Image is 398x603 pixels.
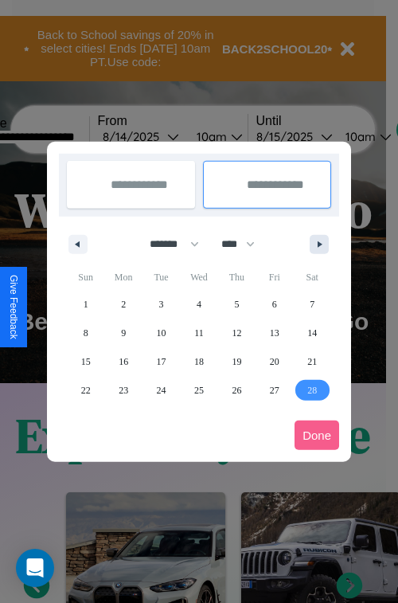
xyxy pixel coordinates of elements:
span: 13 [270,319,279,347]
span: 5 [234,290,239,319]
div: Open Intercom Messenger [16,549,54,587]
button: 21 [294,347,331,376]
button: 2 [104,290,142,319]
button: 25 [180,376,217,405]
button: 6 [256,290,293,319]
span: Wed [180,264,217,290]
span: 8 [84,319,88,347]
button: 11 [180,319,217,347]
span: 24 [157,376,166,405]
span: 3 [159,290,164,319]
span: 28 [307,376,317,405]
button: 22 [67,376,104,405]
button: 18 [180,347,217,376]
button: 4 [180,290,217,319]
button: 5 [218,290,256,319]
span: 21 [307,347,317,376]
span: 12 [232,319,241,347]
button: 9 [104,319,142,347]
span: 22 [81,376,91,405]
span: Fri [256,264,293,290]
button: 17 [142,347,180,376]
span: 2 [121,290,126,319]
span: 10 [157,319,166,347]
span: 16 [119,347,128,376]
button: Done [295,421,339,450]
span: 9 [121,319,126,347]
div: Give Feedback [8,275,19,339]
button: 1 [67,290,104,319]
button: 20 [256,347,293,376]
span: 27 [270,376,279,405]
button: 15 [67,347,104,376]
button: 13 [256,319,293,347]
span: Sun [67,264,104,290]
button: 7 [294,290,331,319]
span: 26 [232,376,241,405]
button: 16 [104,347,142,376]
button: 28 [294,376,331,405]
span: 25 [194,376,204,405]
span: Sat [294,264,331,290]
span: 7 [310,290,314,319]
button: 26 [218,376,256,405]
button: 12 [218,319,256,347]
span: 19 [232,347,241,376]
button: 23 [104,376,142,405]
span: Tue [142,264,180,290]
button: 27 [256,376,293,405]
span: Mon [104,264,142,290]
span: 4 [197,290,201,319]
button: 14 [294,319,331,347]
span: 18 [194,347,204,376]
span: 23 [119,376,128,405]
span: 14 [307,319,317,347]
span: 17 [157,347,166,376]
button: 8 [67,319,104,347]
span: Thu [218,264,256,290]
span: 6 [272,290,277,319]
span: 1 [84,290,88,319]
span: 20 [270,347,279,376]
button: 19 [218,347,256,376]
span: 11 [194,319,204,347]
button: 10 [142,319,180,347]
button: 24 [142,376,180,405]
span: 15 [81,347,91,376]
button: 3 [142,290,180,319]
